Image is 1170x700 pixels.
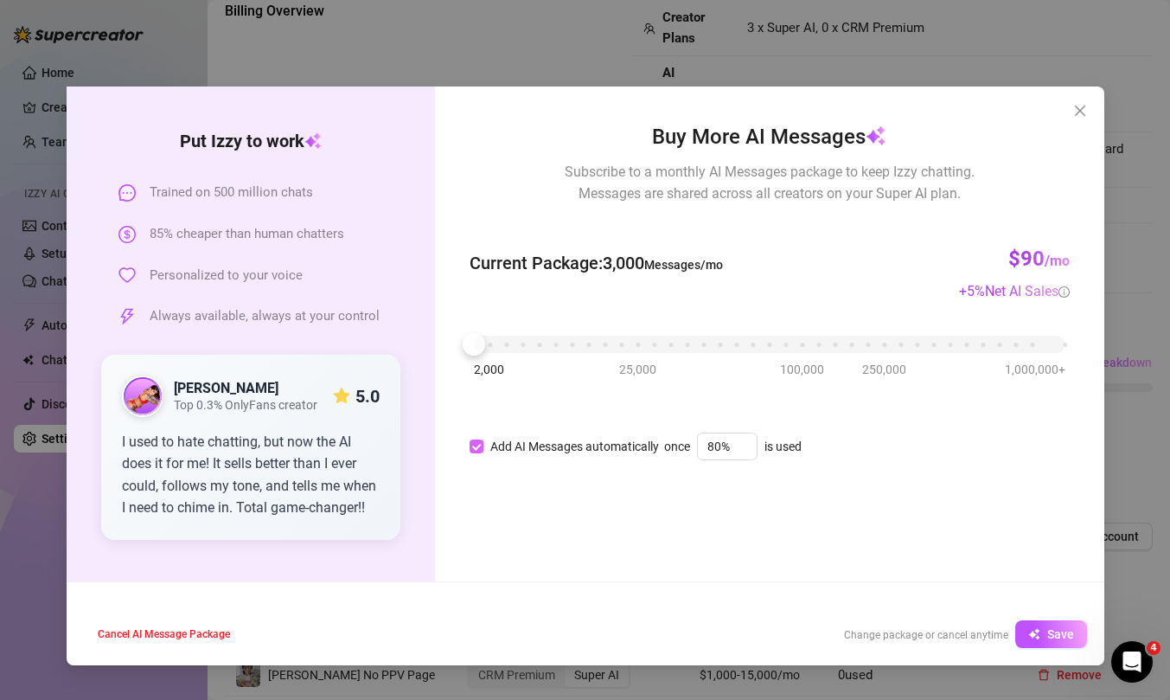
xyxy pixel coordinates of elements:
span: heart [118,267,136,284]
button: Cancel AI Message Package [84,620,244,648]
div: Net AI Sales [985,280,1070,302]
button: Save [1015,620,1087,648]
strong: Put Izzy to work [180,131,322,151]
div: Add AI Messages automatically [490,437,659,456]
span: Close [1066,104,1094,118]
span: Save [1047,627,1074,641]
span: once [664,437,690,456]
strong: 5.0 [355,386,380,407]
span: dollar [118,226,136,243]
span: 85% cheaper than human chatters [150,224,344,245]
h3: $90 [1008,246,1070,273]
span: close [1073,104,1087,118]
span: Change package or cancel anytime [844,629,1008,641]
strong: [PERSON_NAME] [174,380,278,396]
span: info-circle [1058,286,1070,298]
span: Buy More AI Messages [652,121,886,154]
span: 100,000 [780,360,824,379]
span: is used [764,437,802,456]
span: star [333,388,350,405]
span: Current Package : 3,000 [470,250,723,277]
span: 2,000 [474,360,504,379]
button: Close [1066,97,1094,125]
span: Cancel AI Message Package [98,628,230,640]
span: Always available, always at your control [150,306,380,327]
span: 1,000,000+ [1005,360,1065,379]
span: Trained on 500 million chats [150,183,313,203]
span: thunderbolt [118,308,136,325]
span: Messages/mo [644,258,723,272]
span: 4 [1147,641,1160,655]
span: Top 0.3% OnlyFans creator [174,398,317,413]
span: 250,000 [862,360,906,379]
span: 25,000 [619,360,656,379]
span: /mo [1045,253,1070,269]
span: Subscribe to a monthly AI Messages package to keep Izzy chatting. Messages are shared across all ... [565,161,975,204]
div: I used to hate chatting, but now the AI does it for me! It sells better than I ever could, follow... [122,431,380,519]
span: Personalized to your voice [150,266,303,286]
img: public [124,377,162,415]
iframe: Intercom live chat [1111,641,1153,683]
span: + 5 % [959,283,1070,299]
span: message [118,184,136,202]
